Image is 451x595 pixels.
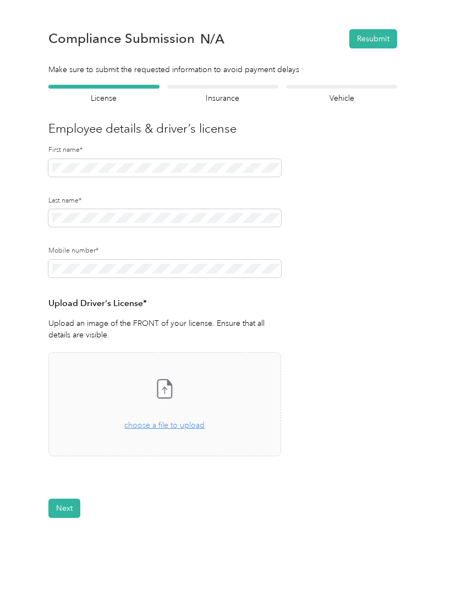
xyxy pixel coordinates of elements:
div: Make sure to submit the requested information to avoid payment delays [48,64,397,75]
button: Resubmit [349,29,397,48]
h3: Upload Driver's License* [48,297,281,310]
h4: License [48,92,159,104]
iframe: Everlance-gr Chat Button Frame [389,533,451,595]
h4: Insurance [167,92,278,104]
h3: Employee details & driver’s license [48,119,397,138]
label: Mobile number* [48,246,281,256]
label: First name* [48,145,281,155]
h4: Vehicle [286,92,397,104]
h1: Compliance Submission [48,31,195,46]
p: Upload an image of the FRONT of your license. Ensure that all details are visible. [48,318,281,341]
button: Next [48,499,80,518]
span: N/A [200,33,224,45]
label: Last name* [48,196,281,206]
span: choose a file to upload [124,421,205,430]
span: choose a file to upload [49,353,280,456]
